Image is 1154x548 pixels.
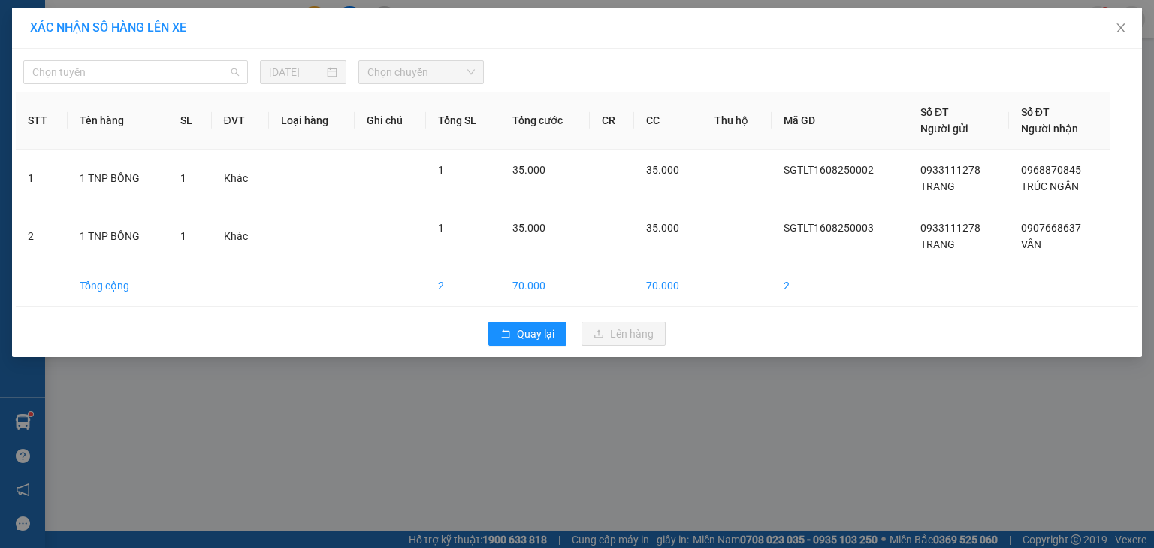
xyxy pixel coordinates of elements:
[1021,164,1081,176] span: 0968870845
[646,222,679,234] span: 35.000
[634,92,702,150] th: CC
[582,322,666,346] button: uploadLên hàng
[8,17,334,57] div: [GEOGRAPHIC_DATA]
[1115,22,1127,34] span: close
[784,222,874,234] span: SGTLT1608250003
[8,57,334,83] div: TRANG - 0933111278
[426,265,500,307] td: 2
[180,172,186,184] span: 1
[269,64,324,80] input: 15/08/2025
[355,92,427,150] th: Ghi chú
[180,230,186,242] span: 1
[1021,180,1079,192] span: TRÚC NGÂN
[634,265,702,307] td: 70.000
[8,91,334,131] div: Chợ Gạo
[590,92,635,150] th: CR
[920,106,949,118] span: Số ĐT
[920,222,980,234] span: 0933111278
[500,92,589,150] th: Tổng cước
[517,325,554,342] span: Quay lại
[68,207,168,265] td: 1 TNP BÔNG
[438,164,444,176] span: 1
[1021,123,1078,135] span: Người nhận
[920,180,955,192] span: TRANG
[784,164,874,176] span: SGTLT1608250002
[1100,8,1142,50] button: Close
[646,164,679,176] span: 35.000
[30,20,186,35] span: XÁC NHẬN SỐ HÀNG LÊN XE
[16,207,68,265] td: 2
[920,164,980,176] span: 0933111278
[68,265,168,307] td: Tổng cộng
[512,222,545,234] span: 35.000
[68,92,168,150] th: Tên hàng
[1021,238,1041,250] span: VÂN
[32,61,239,83] span: Chọn tuyến
[702,92,772,150] th: Thu hộ
[772,92,908,150] th: Mã GD
[168,92,211,150] th: SL
[269,92,355,150] th: Loại hàng
[367,61,476,83] span: Chọn chuyến
[16,92,68,150] th: STT
[68,150,168,207] td: 1 TNP BÔNG
[500,328,511,341] span: rollback
[920,123,968,135] span: Người gửi
[16,150,68,207] td: 1
[1021,222,1081,234] span: 0907668637
[212,207,269,265] td: Khác
[920,238,955,250] span: TRANG
[212,150,269,207] td: Khác
[212,92,269,150] th: ĐVT
[426,92,500,150] th: Tổng SL
[512,164,545,176] span: 35.000
[772,265,908,307] td: 2
[1021,106,1050,118] span: Số ĐT
[500,265,589,307] td: 70.000
[438,222,444,234] span: 1
[488,322,566,346] button: rollbackQuay lại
